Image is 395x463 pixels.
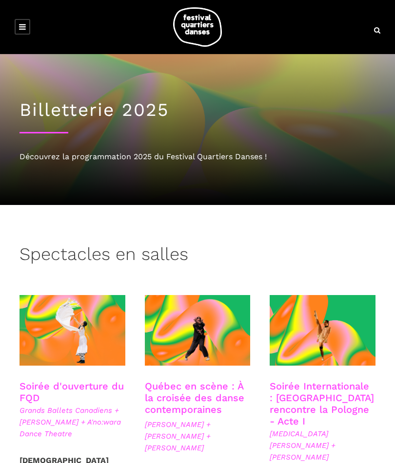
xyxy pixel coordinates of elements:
[20,150,375,163] div: Découvrez la programmation 2025 du Festival Quartiers Danses !
[270,380,374,427] a: Soirée Internationale : [GEOGRAPHIC_DATA] rencontre la Pologne - Acte I
[145,419,251,454] span: [PERSON_NAME] + [PERSON_NAME] + [PERSON_NAME]
[145,380,244,415] a: Québec en scène : À la croisée des danse contemporaines
[20,405,125,440] span: Grands Ballets Canadiens + [PERSON_NAME] + A'no:wara Dance Theatre
[173,7,222,47] img: logo-fqd-med
[20,244,188,268] h3: Spectacles en salles
[270,428,375,463] span: [MEDICAL_DATA][PERSON_NAME] + [PERSON_NAME]
[20,99,375,121] h1: Billetterie 2025
[20,380,124,404] a: Soirée d'ouverture du FQD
